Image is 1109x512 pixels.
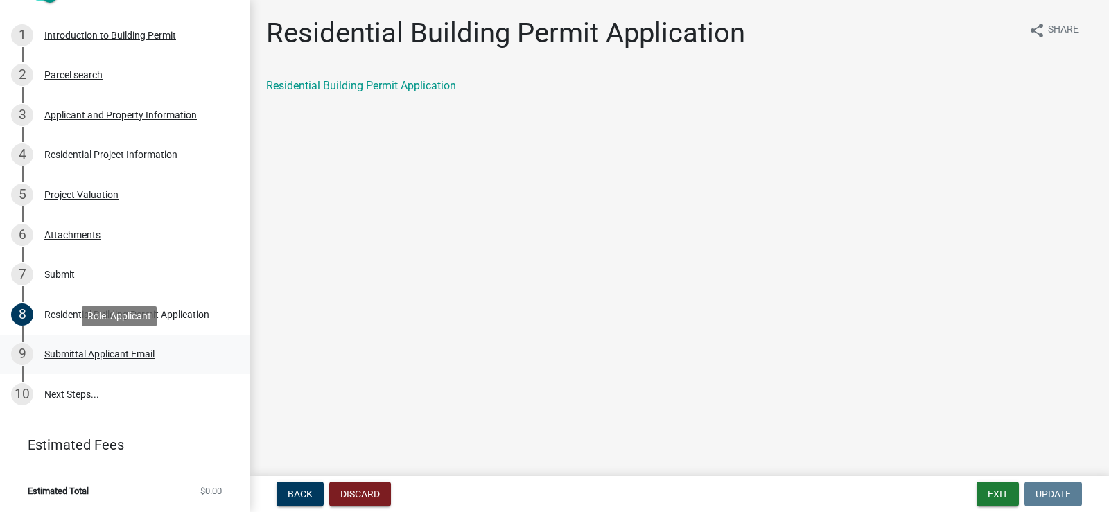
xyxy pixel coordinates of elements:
[44,150,177,159] div: Residential Project Information
[1048,22,1079,39] span: Share
[11,64,33,86] div: 2
[200,486,222,495] span: $0.00
[11,184,33,206] div: 5
[11,263,33,285] div: 7
[11,104,33,126] div: 3
[11,303,33,326] div: 8
[977,482,1019,506] button: Exit
[11,383,33,405] div: 10
[44,30,176,40] div: Introduction to Building Permit
[44,230,101,240] div: Attachments
[288,488,313,500] span: Back
[44,270,75,279] div: Submit
[82,306,157,326] div: Role: Applicant
[44,70,103,80] div: Parcel search
[1029,22,1045,39] i: share
[44,190,119,200] div: Project Valuation
[329,482,391,506] button: Discard
[11,24,33,46] div: 1
[1036,488,1071,500] span: Update
[44,110,197,120] div: Applicant and Property Information
[266,17,745,50] h1: Residential Building Permit Application
[1018,17,1090,44] button: shareShare
[11,224,33,246] div: 6
[28,486,89,495] span: Estimated Total
[11,431,227,459] a: Estimated Fees
[1024,482,1082,506] button: Update
[44,310,209,319] div: Residential Building Permit Application
[11,143,33,166] div: 4
[277,482,324,506] button: Back
[44,349,155,359] div: Submittal Applicant Email
[11,343,33,365] div: 9
[266,79,456,92] a: Residential Building Permit Application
